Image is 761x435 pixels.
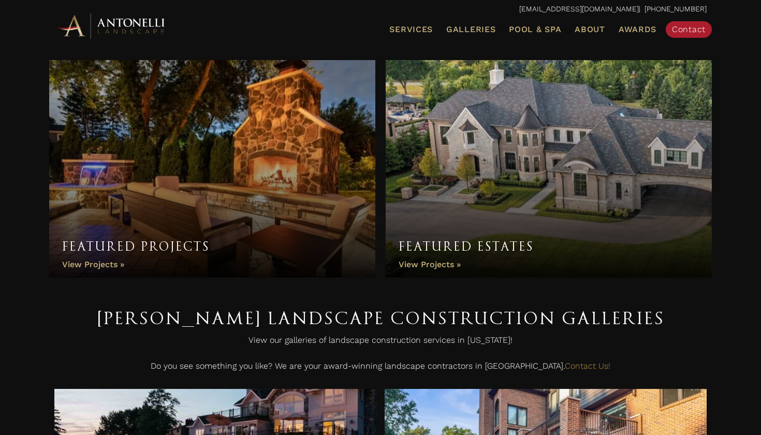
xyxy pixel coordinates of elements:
a: Services [385,23,437,36]
span: Awards [619,24,656,34]
a: Galleries [442,23,500,36]
span: Galleries [446,24,495,34]
a: Pool & Spa [505,23,565,36]
p: | [PHONE_NUMBER] [54,3,707,16]
span: Services [389,25,433,34]
span: Pool & Spa [509,24,561,34]
p: View our galleries of landscape construction services in [US_STATE]! [54,332,707,353]
img: Antonelli Horizontal Logo [54,11,168,40]
span: Contact [672,24,706,34]
a: Contact [666,21,712,38]
a: About [570,23,609,36]
h1: [PERSON_NAME] Landscape Construction Galleries [54,303,707,332]
a: Awards [614,23,661,36]
span: About [575,25,605,34]
a: [EMAIL_ADDRESS][DOMAIN_NAME] [519,5,639,13]
a: Contact Us! [565,361,610,371]
p: Do you see something you like? We are your award-winning landscape contractors in [GEOGRAPHIC_DATA]. [54,358,707,379]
